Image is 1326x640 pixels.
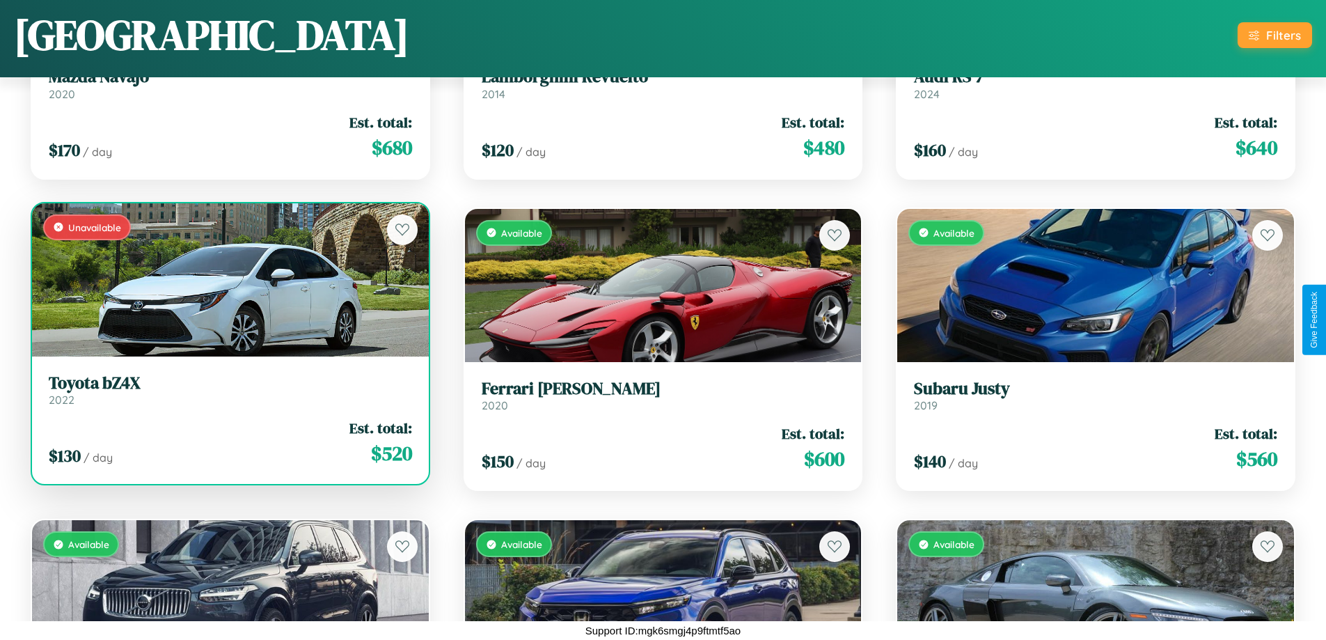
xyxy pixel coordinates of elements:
span: 2022 [49,393,74,407]
span: Est. total: [1215,423,1277,444]
h3: Ferrari [PERSON_NAME] [482,379,845,399]
h3: Lamborghini Revuelto [482,67,845,87]
h3: Mazda Navajo [49,67,412,87]
span: 2019 [914,398,938,412]
span: $ 160 [914,139,946,162]
span: Est. total: [782,112,844,132]
span: / day [83,145,112,159]
span: Available [68,538,109,550]
span: / day [949,145,978,159]
span: $ 600 [804,445,844,473]
a: Ferrari [PERSON_NAME]2020 [482,379,845,413]
a: Subaru Justy2019 [914,379,1277,413]
span: 2024 [914,87,940,101]
span: $ 150 [482,450,514,473]
span: / day [949,456,978,470]
div: Filters [1266,28,1301,42]
span: Available [933,538,974,550]
a: Audi RS 72024 [914,67,1277,101]
span: 2020 [49,87,75,101]
span: Est. total: [1215,112,1277,132]
h3: Subaru Justy [914,379,1277,399]
span: $ 140 [914,450,946,473]
span: Est. total: [782,423,844,444]
span: $ 120 [482,139,514,162]
span: $ 560 [1236,445,1277,473]
p: Support ID: mgk6smgj4p9ftmtf5ao [585,621,741,640]
a: Lamborghini Revuelto2014 [482,67,845,101]
span: / day [516,145,546,159]
span: Available [501,538,542,550]
span: Est. total: [349,112,412,132]
span: $ 680 [372,134,412,162]
span: Est. total: [349,418,412,438]
span: $ 480 [803,134,844,162]
h3: Toyota bZ4X [49,373,412,393]
a: Toyota bZ4X2022 [49,373,412,407]
button: Filters [1238,22,1312,48]
span: $ 130 [49,444,81,467]
span: / day [516,456,546,470]
h1: [GEOGRAPHIC_DATA] [14,6,409,63]
span: 2014 [482,87,505,101]
span: Unavailable [68,221,121,233]
div: Give Feedback [1309,292,1319,348]
span: Available [501,227,542,239]
span: Available [933,227,974,239]
span: 2020 [482,398,508,412]
a: Mazda Navajo2020 [49,67,412,101]
h3: Audi RS 7 [914,67,1277,87]
span: $ 640 [1236,134,1277,162]
span: $ 520 [371,439,412,467]
span: / day [84,451,113,465]
span: $ 170 [49,139,80,162]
